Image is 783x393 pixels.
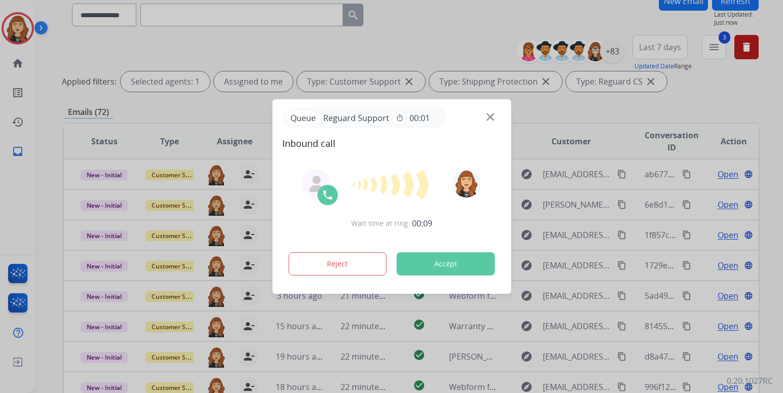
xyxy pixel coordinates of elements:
span: Inbound call [282,136,501,150]
mat-icon: timer [395,114,403,122]
img: avatar [453,169,481,198]
p: Queue [286,111,319,124]
img: close-button [487,113,494,121]
p: 0.20.1027RC [727,375,773,387]
button: Reject [288,252,387,276]
span: 00:01 [409,112,430,124]
span: 00:09 [412,217,432,229]
img: agent-avatar [308,176,324,192]
span: Wait time at ring: [351,218,410,228]
span: Reguard Support [319,112,393,124]
button: Accept [396,252,495,276]
img: call-icon [321,189,333,201]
